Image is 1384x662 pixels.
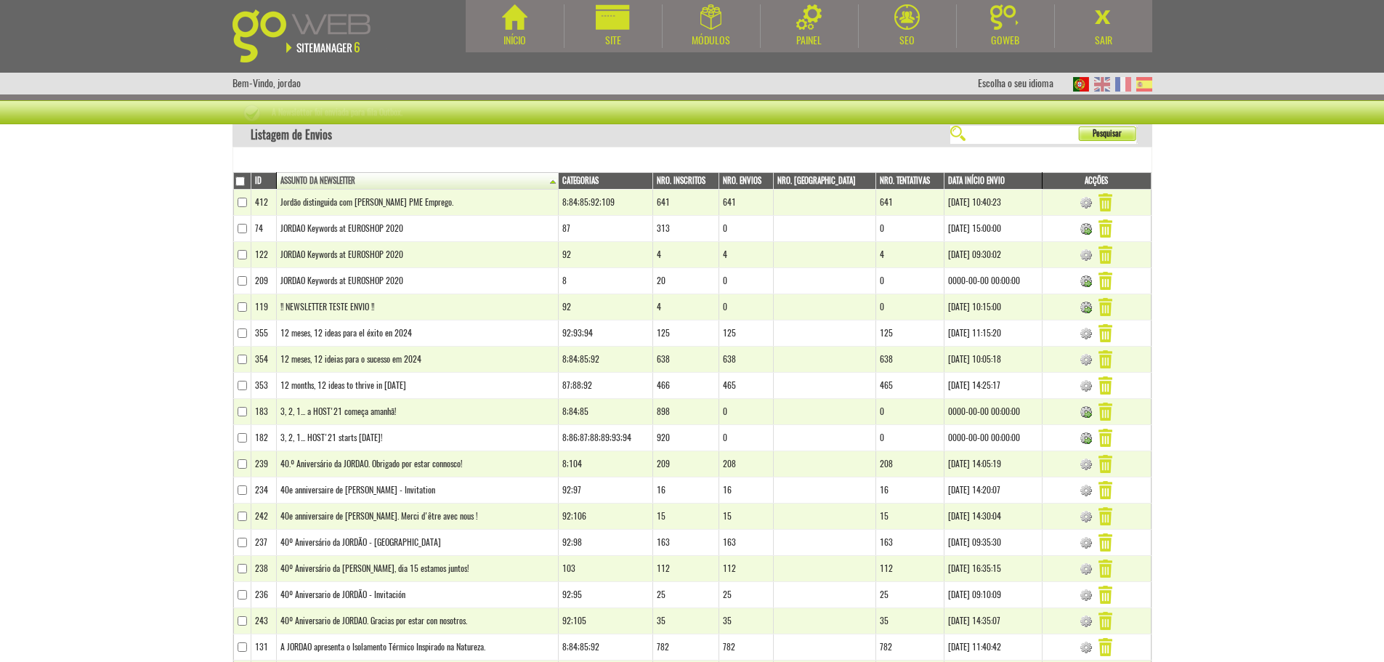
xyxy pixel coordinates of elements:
[1098,560,1112,578] img: Remover
[944,399,1042,425] td: 0000-00-00 00:00:00
[944,216,1042,242] td: [DATE] 15:00:00
[1080,380,1092,392] img: Envio Automático
[1098,638,1112,656] img: Remover
[276,399,558,425] td: 3, 2, 1... a HOST'21 começa amanhã!
[251,216,276,242] td: 74
[652,425,719,451] td: 920
[558,294,652,320] td: 92
[652,268,719,294] td: 20
[663,33,760,48] div: Módulos
[276,634,558,661] td: A JORDAO apresenta o Isolamento Térmico Inspirado na Natureza.
[796,4,822,30] img: Painel
[1080,249,1092,261] img: Newsletter Enviada
[875,530,944,556] td: 163
[1080,485,1092,496] img: Newsletter Enviada
[990,4,1020,30] img: Goweb
[1098,376,1112,395] img: Remover
[875,608,944,634] td: 35
[558,451,652,477] td: 8;104
[652,399,719,425] td: 898
[558,608,652,634] td: 92;105
[558,504,652,530] td: 92;106
[276,425,558,451] td: 3, 2, 1... HOST'21 starts [DATE]!
[719,451,774,477] td: 208
[1080,642,1092,653] img: Newsletter Enviada
[1080,459,1092,470] img: Envio Automático
[761,33,858,48] div: Painel
[562,175,651,187] a: Categorias
[1078,126,1122,141] span: Pesquisar
[875,320,944,347] td: 125
[251,582,276,608] td: 236
[875,477,944,504] td: 16
[1080,222,1092,233] a: Enviar Newsletter
[1136,77,1152,92] img: ES
[1098,300,1112,312] a: Remover Envio
[652,530,719,556] td: 163
[894,4,920,30] img: SEO
[558,242,652,268] td: 92
[1098,248,1112,259] a: Remover Envio
[558,373,652,399] td: 87;88;92
[944,582,1042,608] td: [DATE] 09:10:09
[1055,33,1152,48] div: Sair
[251,530,276,556] td: 237
[1098,457,1112,469] a: Remover Envio
[719,608,774,634] td: 35
[251,634,276,661] td: 131
[875,399,944,425] td: 0
[1078,126,1136,141] button: Pesquisar
[719,504,774,530] td: 15
[944,634,1042,661] td: [DATE] 11:40:42
[251,425,276,451] td: 182
[1098,588,1112,600] a: Remover Envio
[558,425,652,451] td: 8;86;87;88;89;93;94
[875,190,944,216] td: 641
[944,294,1042,320] td: [DATE] 10:15:00
[558,477,652,504] td: 92;97
[652,504,719,530] td: 15
[1098,352,1112,364] a: Remover Envio
[276,294,558,320] td: !! NEWSLETTER TESTE ENVIO !!
[875,268,944,294] td: 0
[719,399,774,425] td: 0
[652,582,719,608] td: 25
[1098,272,1112,290] img: Remover
[251,347,276,373] td: 354
[719,530,774,556] td: 163
[1098,562,1112,573] a: Remover Envio
[700,4,721,30] img: Módulos
[276,347,558,373] td: 12 meses, 12 ideias para o sucesso em 2024
[1080,405,1092,416] a: Enviar Newsletter
[1080,431,1092,443] a: Enviar Newsletter
[719,294,774,320] td: 0
[1080,511,1092,522] img: Newsletter Enviada
[719,242,774,268] td: 4
[1098,431,1112,443] a: Remover Envio
[944,451,1042,477] td: [DATE] 14:05:19
[719,425,774,451] td: 0
[1080,406,1092,418] img: Enviar Newsletter
[652,373,719,399] td: 466
[944,477,1042,504] td: [DATE] 14:20:07
[652,242,719,268] td: 4
[276,582,558,608] td: 40º Aniversario de JORDÃO - Invitación
[1098,405,1112,416] a: Remover Envio
[276,451,558,477] td: 40.º Aniversário da JORDAO. Obrigado por estar connosco!
[1098,193,1112,211] img: Remover
[251,127,332,142] nobr: Listagem de Envios
[719,347,774,373] td: 638
[276,320,558,347] td: 12 meses, 12 ideas para el éxito en 2024
[558,268,652,294] td: 8
[652,477,719,504] td: 16
[1090,4,1116,30] img: Sair
[875,242,944,268] td: 4
[596,4,630,30] img: Site
[1098,222,1112,233] a: Remover Envio
[875,373,944,399] td: 465
[880,175,942,187] a: Nro. Tentativas
[719,190,774,216] td: 641
[652,608,719,634] td: 35
[251,399,276,425] td: 183
[944,504,1042,530] td: [DATE] 14:30:04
